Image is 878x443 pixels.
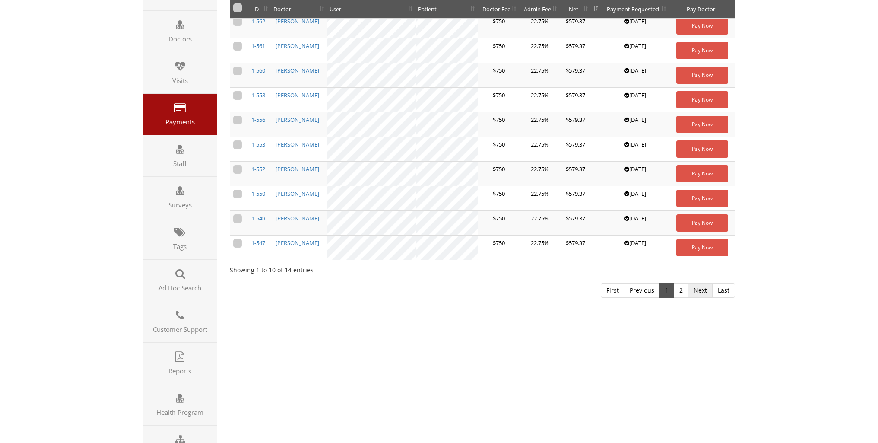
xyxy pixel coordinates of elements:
[624,283,660,298] a: Previous
[560,162,591,186] td: $579.37
[251,165,265,173] a: 1-552
[251,67,265,74] a: 1-560
[148,242,212,251] span: Tags
[560,236,591,260] td: $579.37
[143,218,217,259] a: Tags
[251,91,265,99] a: 1-558
[148,408,212,417] span: Health Program
[601,162,669,186] td: [DATE]
[601,283,624,298] a: First
[676,239,728,256] button: Pay Now
[478,236,520,260] td: $750
[143,301,217,342] a: Customer Support
[676,42,728,59] button: Pay Now
[276,116,319,124] a: [PERSON_NAME]
[601,13,669,38] td: [DATE]
[478,186,520,211] td: $750
[478,162,520,186] td: $750
[676,91,728,108] button: Pay Now
[251,190,265,198] a: 1-550
[560,211,591,236] td: $579.37
[148,35,212,43] span: Doctors
[478,13,520,38] td: $750
[659,283,674,298] a: 1
[601,186,669,211] td: [DATE]
[478,211,520,236] td: $750
[560,88,591,112] td: $579.37
[276,17,319,25] a: [PERSON_NAME]
[148,367,212,375] span: Reports
[601,38,669,63] td: [DATE]
[676,165,728,182] button: Pay Now
[143,177,217,218] a: Surveys
[478,137,520,162] td: $750
[520,211,560,236] td: 22.75%
[230,262,735,274] div: Showing 1 to 10 of 14 entries
[251,17,265,25] a: 1-562
[148,325,212,334] span: Customer Support
[560,112,591,137] td: $579.37
[276,239,319,247] a: [PERSON_NAME]
[520,162,560,186] td: 22.75%
[676,140,728,158] button: Pay Now
[276,214,319,222] a: [PERSON_NAME]
[601,63,669,88] td: [DATE]
[478,112,520,137] td: $750
[251,140,265,148] a: 1-553
[688,283,713,298] a: Next
[712,283,735,298] a: Last
[148,284,212,292] span: Ad Hoc Search
[478,63,520,88] td: $750
[276,140,319,148] a: [PERSON_NAME]
[520,236,560,260] td: 22.75%
[143,11,217,52] a: Doctors
[276,42,319,50] a: [PERSON_NAME]
[143,94,217,135] a: Payments
[143,52,217,93] a: Visits
[520,13,560,38] td: 22.75%
[251,116,265,124] a: 1-556
[276,91,319,99] a: [PERSON_NAME]
[276,67,319,74] a: [PERSON_NAME]
[520,186,560,211] td: 22.75%
[520,112,560,137] td: 22.75%
[148,201,212,209] span: Surveys
[148,76,212,85] span: Visits
[520,38,560,63] td: 22.75%
[520,88,560,112] td: 22.75%
[560,137,591,162] td: $579.37
[676,190,728,207] button: Pay Now
[276,190,319,198] a: [PERSON_NAME]
[601,211,669,236] td: [DATE]
[251,42,265,50] a: 1-561
[601,137,669,162] td: [DATE]
[676,67,728,84] button: Pay Now
[143,135,217,176] a: Staff
[676,116,728,133] button: Pay Now
[478,38,520,63] td: $750
[520,137,560,162] td: 22.75%
[276,165,319,173] a: [PERSON_NAME]
[560,186,591,211] td: $579.37
[601,236,669,260] td: [DATE]
[560,63,591,88] td: $579.37
[148,159,212,168] span: Staff
[143,260,217,301] a: Ad Hoc Search
[560,13,591,38] td: $579.37
[674,283,688,298] a: 2
[143,384,217,425] a: Health Program
[251,239,265,247] a: 1-547
[601,112,669,137] td: [DATE]
[601,88,669,112] td: [DATE]
[560,38,591,63] td: $579.37
[251,214,265,222] a: 1-549
[676,214,728,232] button: Pay Now
[148,118,212,126] span: Payments
[143,343,217,384] a: Reports
[520,63,560,88] td: 22.75%
[676,17,728,35] button: Pay Now
[478,88,520,112] td: $750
